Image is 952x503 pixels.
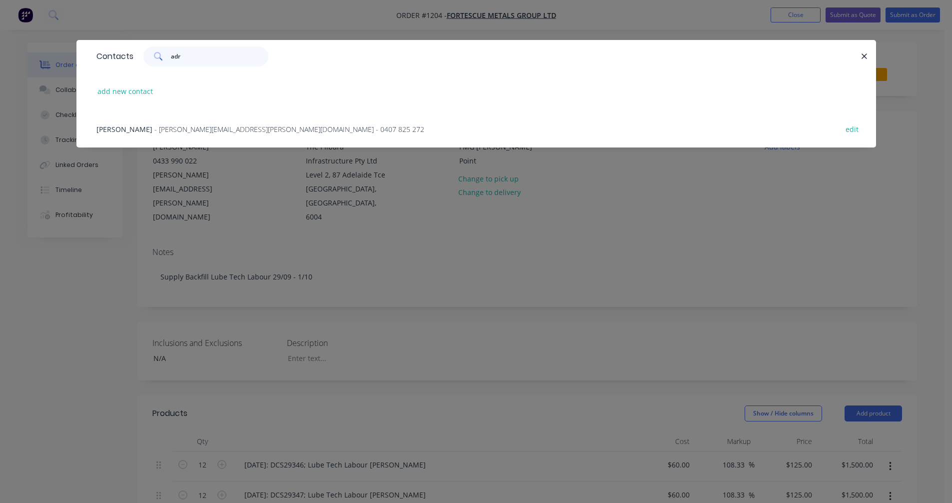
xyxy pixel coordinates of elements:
[154,124,424,134] span: - [PERSON_NAME][EMAIL_ADDRESS][PERSON_NAME][DOMAIN_NAME] - 0407 825 272
[91,40,133,72] div: Contacts
[841,122,864,135] button: edit
[171,46,268,66] input: Search contacts...
[96,124,152,134] span: [PERSON_NAME]
[92,84,158,98] button: add new contact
